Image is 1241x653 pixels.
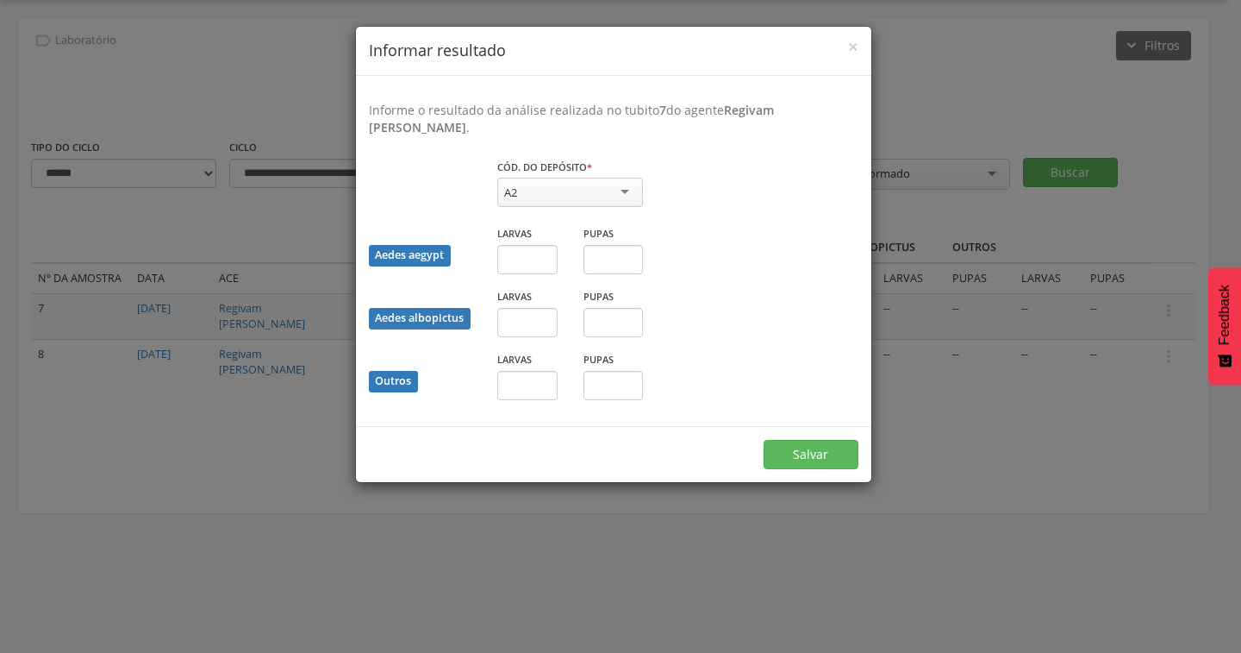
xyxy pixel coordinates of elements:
p: Informe o resultado da análise realizada no tubito do agente . [369,102,858,136]
label: Larvas [497,290,532,304]
label: Pupas [583,353,614,367]
div: Outros [369,371,418,392]
label: Larvas [497,227,532,241]
label: Cód. do depósito [497,160,592,174]
span: Feedback [1217,285,1232,345]
label: Larvas [497,353,532,367]
div: A2 [504,185,517,200]
h4: Informar resultado [369,40,858,62]
button: Salvar [764,440,858,469]
label: Pupas [583,290,614,304]
span: × [848,35,858,59]
div: Aedes aegypt [369,245,451,267]
b: Regivam [PERSON_NAME] [369,102,774,135]
button: Feedback - Mostrar pesquisa [1208,267,1241,385]
button: Close [848,38,858,56]
label: Pupas [583,227,614,241]
b: 7 [659,102,666,118]
div: Aedes albopictus [369,308,471,330]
